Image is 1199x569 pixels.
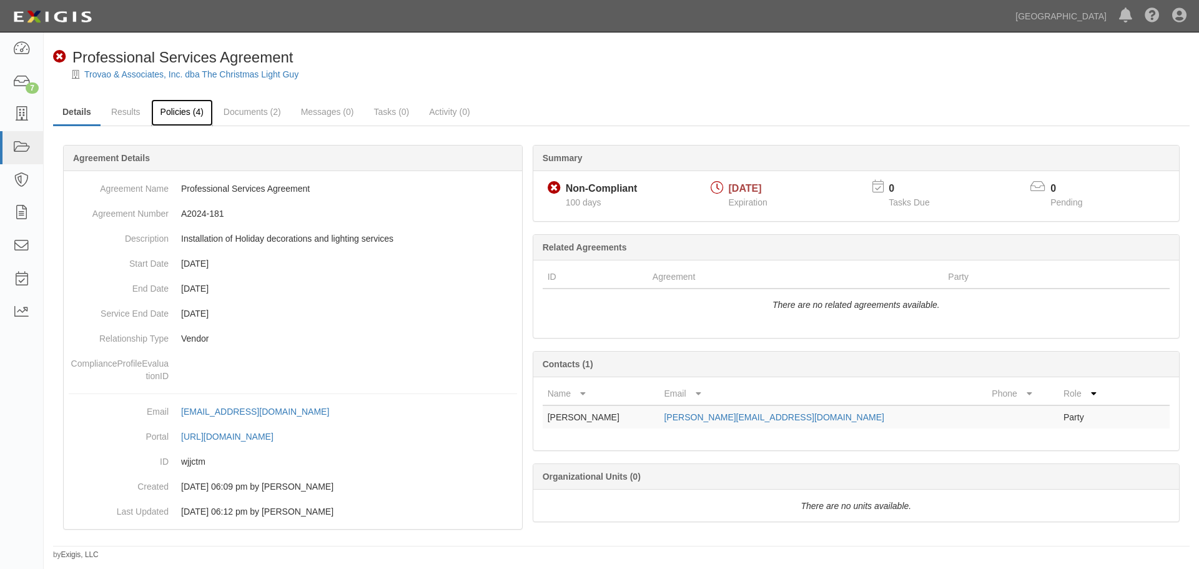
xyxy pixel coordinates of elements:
[543,382,659,405] th: Name
[1145,9,1160,24] i: Help Center - Complianz
[69,226,169,245] dt: Description
[1050,197,1082,207] span: Pending
[181,405,329,418] div: [EMAIL_ADDRESS][DOMAIN_NAME]
[648,265,944,289] th: Agreement
[292,99,363,124] a: Messages (0)
[69,474,169,493] dt: Created
[543,359,593,369] b: Contacts (1)
[729,197,767,207] span: Expiration
[543,153,583,163] b: Summary
[543,242,627,252] b: Related Agreements
[73,153,150,163] b: Agreement Details
[69,301,169,320] dt: Service End Date
[69,326,517,351] dd: Vendor
[214,99,290,124] a: Documents (2)
[943,265,1113,289] th: Party
[772,300,940,310] i: There are no related agreements available.
[181,407,343,417] a: [EMAIL_ADDRESS][DOMAIN_NAME]
[69,251,169,270] dt: Start Date
[889,182,945,196] p: 0
[69,176,517,201] dd: Professional Services Agreement
[543,472,641,482] b: Organizational Units (0)
[566,182,638,196] div: Non-Compliant
[69,176,169,195] dt: Agreement Name
[26,82,39,94] div: 7
[53,47,294,68] div: Professional Services Agreement
[69,474,517,499] dd: [DATE] 06:09 pm by [PERSON_NAME]
[987,382,1058,405] th: Phone
[420,99,479,124] a: Activity (0)
[543,405,659,428] td: [PERSON_NAME]
[69,251,517,276] dd: [DATE]
[69,449,169,468] dt: ID
[548,182,561,195] i: Non-Compliant
[69,201,517,226] dd: A2024-181
[364,99,418,124] a: Tasks (0)
[1058,405,1120,428] td: Party
[69,201,169,220] dt: Agreement Number
[69,276,517,301] dd: [DATE]
[69,499,169,518] dt: Last Updated
[181,432,287,442] a: [URL][DOMAIN_NAME]
[566,197,601,207] span: Since 06/15/2025
[69,449,517,474] dd: wjjctm
[1058,382,1120,405] th: Role
[729,183,762,194] span: [DATE]
[69,301,517,326] dd: [DATE]
[181,232,517,245] p: Installation of Holiday decorations and lighting services
[9,6,96,28] img: logo-5460c22ac91f19d4615b14bd174203de0afe785f0fc80cf4dbbc73dc1793850b.png
[659,382,987,405] th: Email
[53,550,99,560] small: by
[801,501,912,511] i: There are no units available.
[1050,182,1098,196] p: 0
[69,351,169,382] dt: ComplianceProfileEvaluationID
[69,326,169,345] dt: Relationship Type
[543,265,648,289] th: ID
[151,99,213,126] a: Policies (4)
[102,99,150,124] a: Results
[69,499,517,524] dd: [DATE] 06:12 pm by [PERSON_NAME]
[53,99,101,126] a: Details
[69,424,169,443] dt: Portal
[1009,4,1113,29] a: [GEOGRAPHIC_DATA]
[69,399,169,418] dt: Email
[72,49,294,66] span: Professional Services Agreement
[53,51,66,64] i: Non-Compliant
[889,197,929,207] span: Tasks Due
[61,550,99,559] a: Exigis, LLC
[69,276,169,295] dt: End Date
[664,412,884,422] a: [PERSON_NAME][EMAIL_ADDRESS][DOMAIN_NAME]
[84,69,299,79] a: Trovao & Associates, Inc. dba The Christmas Light Guy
